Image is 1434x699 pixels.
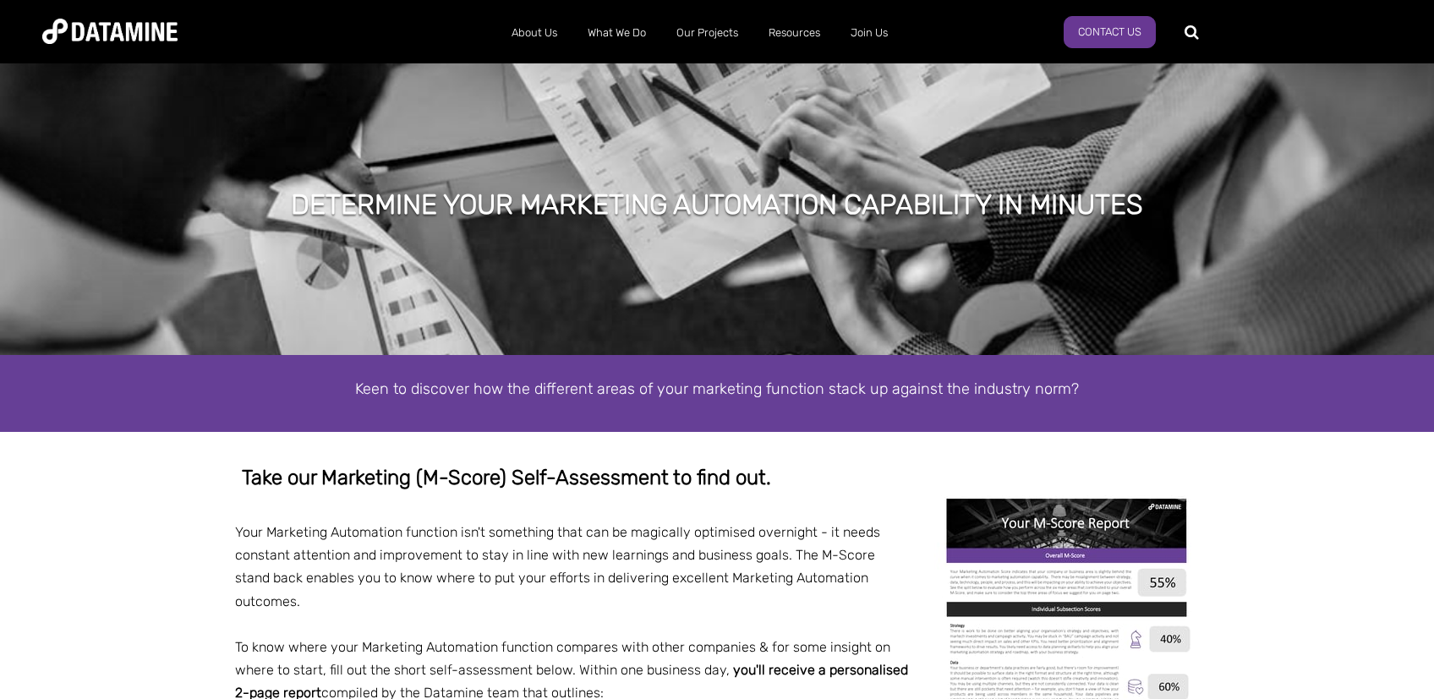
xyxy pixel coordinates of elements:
span: Your Marketing Automation function isn't something that can be magically optimised overnight - it... [235,524,880,609]
h1: determine your Marketing AUTOMATION capability in minutes [291,186,1143,223]
span: To know where your Marketing Automation function compares with other companies & for some insight... [235,639,890,678]
a: About Us [496,11,572,55]
a: Contact Us [1064,16,1156,48]
span: Take our Marketing (M-Score) Self-Assessment to find out. [242,466,771,489]
a: Resources [753,11,835,55]
span: Keen to discover how the different areas of your marketing function stack up against the industry... [355,380,1079,398]
a: What We Do [572,11,661,55]
a: Our Projects [661,11,753,55]
img: Datamine [42,19,178,44]
a: Join Us [835,11,903,55]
